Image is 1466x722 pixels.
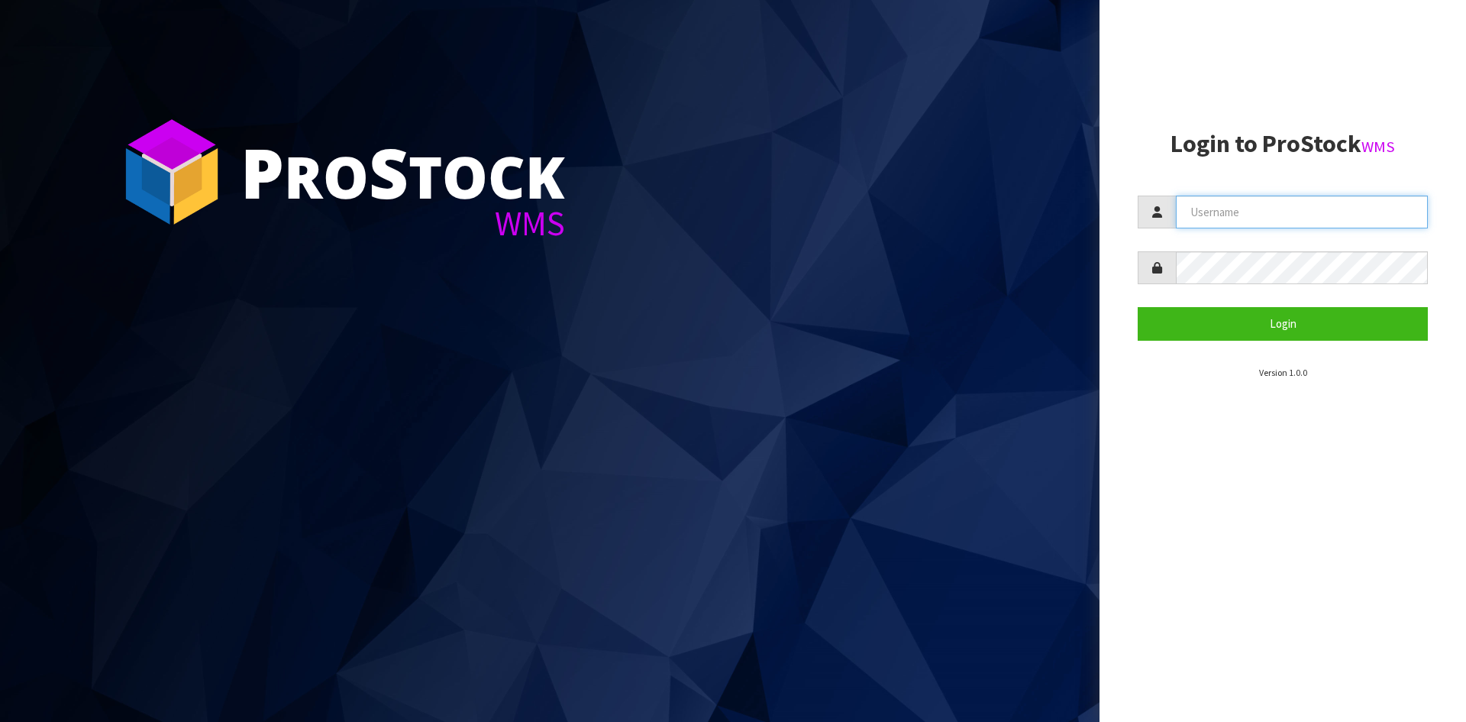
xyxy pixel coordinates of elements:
div: ro tock [241,138,565,206]
button: Login [1138,307,1428,340]
span: P [241,125,284,219]
h2: Login to ProStock [1138,131,1428,157]
small: WMS [1361,137,1395,157]
img: ProStock Cube [115,115,229,229]
span: S [369,125,408,219]
input: Username [1176,196,1428,228]
small: Version 1.0.0 [1259,367,1307,378]
div: WMS [241,206,565,241]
